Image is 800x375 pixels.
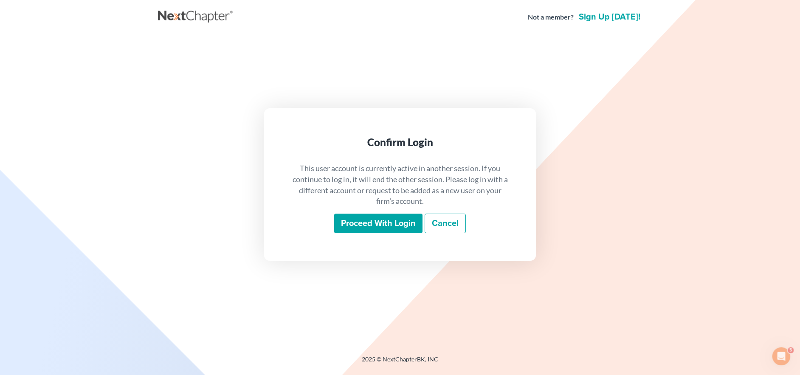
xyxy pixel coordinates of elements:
[158,355,642,370] div: 2025 © NextChapterBK, INC
[528,12,574,22] strong: Not a member?
[291,163,509,207] p: This user account is currently active in another session. If you continue to log in, it will end ...
[789,346,795,353] span: 5
[771,346,792,367] iframe: Intercom live chat
[425,214,466,233] a: Cancel
[577,13,642,21] a: Sign up [DATE]!
[334,214,423,233] input: Proceed with login
[291,135,509,149] div: Confirm Login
